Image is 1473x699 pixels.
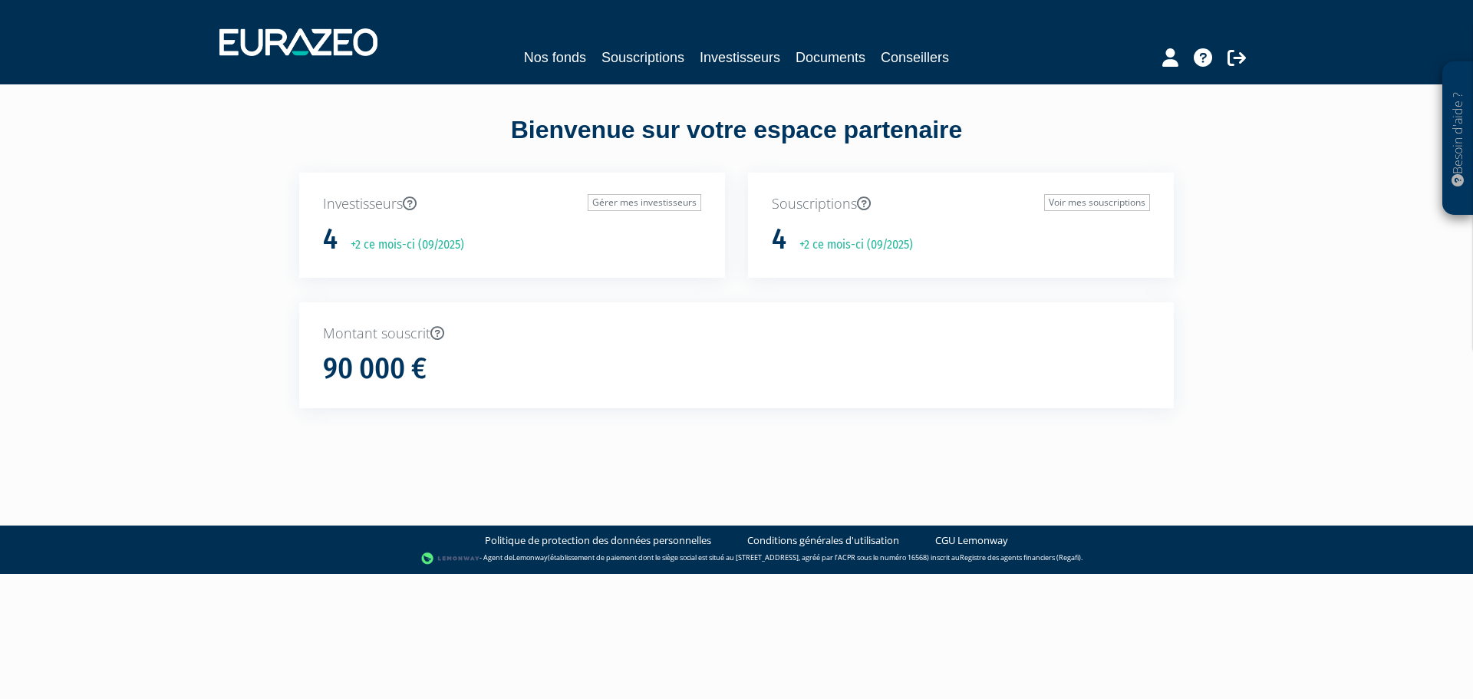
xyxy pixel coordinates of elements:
[340,236,464,254] p: +2 ce mois-ci (09/2025)
[700,47,780,68] a: Investisseurs
[512,552,548,562] a: Lemonway
[421,551,480,566] img: logo-lemonway.png
[789,236,913,254] p: +2 ce mois-ci (09/2025)
[288,113,1185,173] div: Bienvenue sur votre espace partenaire
[219,28,377,56] img: 1732889491-logotype_eurazeo_blanc_rvb.png
[747,533,899,548] a: Conditions générales d'utilisation
[1449,70,1467,208] p: Besoin d'aide ?
[323,353,427,385] h1: 90 000 €
[796,47,865,68] a: Documents
[15,551,1458,566] div: - Agent de (établissement de paiement dont le siège social est situé au [STREET_ADDRESS], agréé p...
[323,324,1150,344] p: Montant souscrit
[524,47,586,68] a: Nos fonds
[485,533,711,548] a: Politique de protection des données personnelles
[772,194,1150,214] p: Souscriptions
[881,47,949,68] a: Conseillers
[935,533,1008,548] a: CGU Lemonway
[772,223,786,256] h1: 4
[323,194,701,214] p: Investisseurs
[323,223,338,256] h1: 4
[960,552,1081,562] a: Registre des agents financiers (Regafi)
[1044,194,1150,211] a: Voir mes souscriptions
[601,47,684,68] a: Souscriptions
[588,194,701,211] a: Gérer mes investisseurs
